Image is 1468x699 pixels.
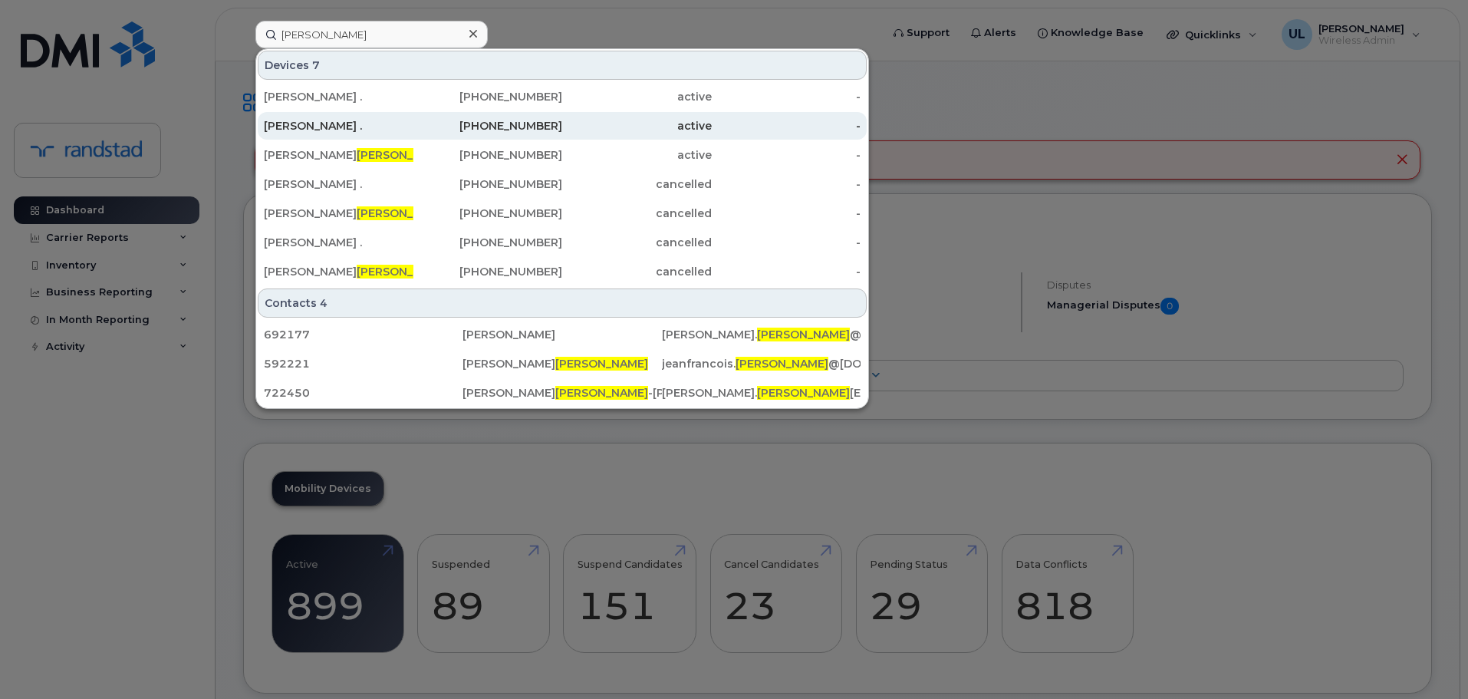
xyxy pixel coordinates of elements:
[264,206,413,221] div: [PERSON_NAME]
[562,264,712,279] div: cancelled
[258,83,867,110] a: [PERSON_NAME] .[PHONE_NUMBER]active-
[312,58,320,73] span: 7
[562,147,712,163] div: active
[662,385,861,401] div: [PERSON_NAME]. [EMAIL_ADDRESS][PERSON_NAME][DOMAIN_NAME]
[555,357,648,371] span: [PERSON_NAME]
[662,327,861,342] div: [PERSON_NAME]. @[DOMAIN_NAME]
[562,89,712,104] div: active
[258,229,867,256] a: [PERSON_NAME] .[PHONE_NUMBER]cancelled-
[462,327,661,342] div: [PERSON_NAME]
[413,264,563,279] div: [PHONE_NUMBER]
[264,356,462,371] div: 592221
[258,199,867,227] a: [PERSON_NAME][PERSON_NAME][PHONE_NUMBER]cancelled-
[712,235,861,250] div: -
[413,89,563,104] div: [PHONE_NUMBER]
[555,386,648,400] span: [PERSON_NAME]
[264,147,413,163] div: [PERSON_NAME] -[PERSON_NAME]
[413,147,563,163] div: [PHONE_NUMBER]
[413,206,563,221] div: [PHONE_NUMBER]
[462,385,661,401] div: [PERSON_NAME] -[PERSON_NAME]
[562,235,712,250] div: cancelled
[712,118,861,134] div: -
[264,235,413,250] div: [PERSON_NAME] .
[264,176,413,192] div: [PERSON_NAME] .
[264,118,413,134] div: [PERSON_NAME] .
[258,350,867,378] a: 592221[PERSON_NAME][PERSON_NAME]jeanfrancois.[PERSON_NAME]@[DOMAIN_NAME]
[258,170,867,198] a: [PERSON_NAME] .[PHONE_NUMBER]cancelled-
[264,385,462,401] div: 722450
[258,379,867,407] a: 722450[PERSON_NAME][PERSON_NAME]-[PERSON_NAME][PERSON_NAME].[PERSON_NAME][EMAIL_ADDRESS][PERSON_N...
[712,264,861,279] div: -
[320,295,328,311] span: 4
[562,118,712,134] div: active
[757,328,850,341] span: [PERSON_NAME]
[712,147,861,163] div: -
[357,265,449,279] span: [PERSON_NAME]
[258,141,867,169] a: [PERSON_NAME][PERSON_NAME]-[PERSON_NAME][PHONE_NUMBER]active-
[264,327,462,342] div: 692177
[357,206,449,220] span: [PERSON_NAME]
[357,148,449,162] span: [PERSON_NAME]
[712,89,861,104] div: -
[413,176,563,192] div: [PHONE_NUMBER]
[562,176,712,192] div: cancelled
[712,176,861,192] div: -
[258,289,867,318] div: Contacts
[264,264,413,279] div: [PERSON_NAME]
[264,89,413,104] div: [PERSON_NAME] .
[258,51,867,80] div: Devices
[662,356,861,371] div: jeanfrancois. @[DOMAIN_NAME]
[258,258,867,285] a: [PERSON_NAME][PERSON_NAME][PHONE_NUMBER]cancelled-
[462,356,661,371] div: [PERSON_NAME]
[562,206,712,221] div: cancelled
[413,118,563,134] div: [PHONE_NUMBER]
[258,321,867,348] a: 692177[PERSON_NAME][PERSON_NAME].[PERSON_NAME]@[DOMAIN_NAME]
[258,112,867,140] a: [PERSON_NAME] .[PHONE_NUMBER]active-
[736,357,828,371] span: [PERSON_NAME]
[413,235,563,250] div: [PHONE_NUMBER]
[712,206,861,221] div: -
[757,386,850,400] span: [PERSON_NAME]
